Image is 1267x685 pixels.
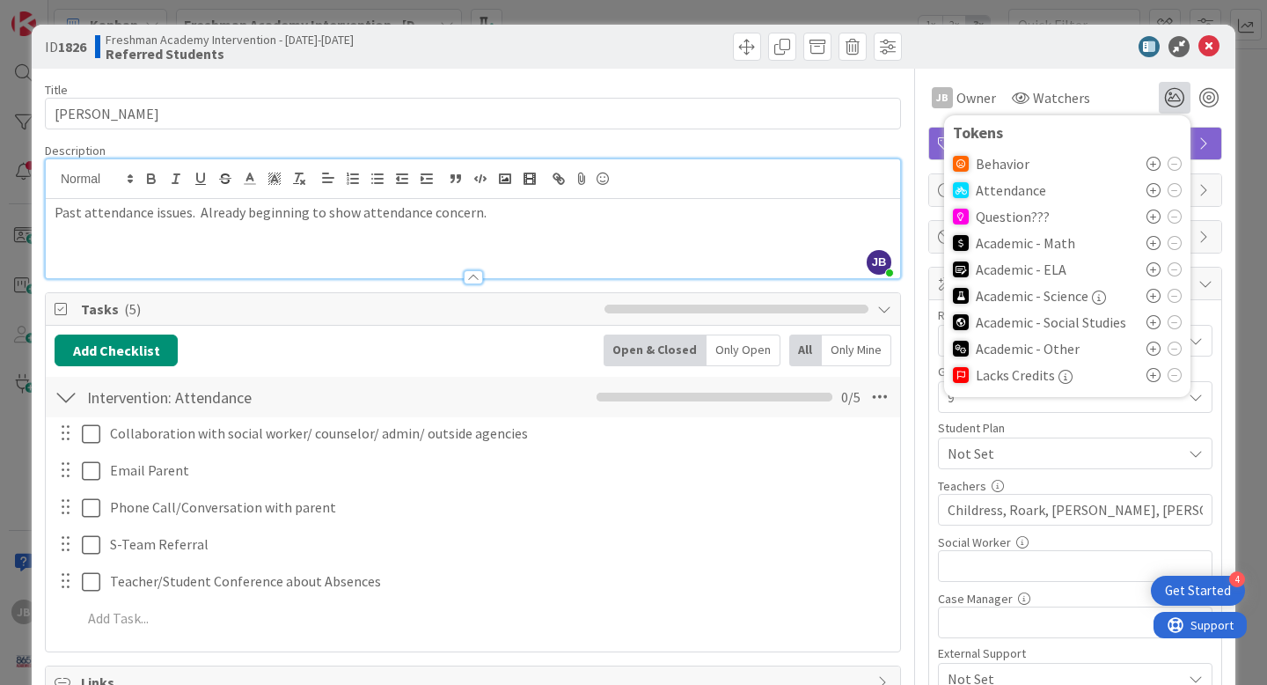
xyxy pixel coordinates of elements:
label: Title [45,82,68,98]
span: ID [45,36,86,57]
span: Description [45,143,106,158]
span: Support [37,3,80,24]
div: Student Plan [938,422,1212,434]
input: Add Checklist... [81,381,441,413]
p: Past attendance issues. Already beginning to show attendance concern. [55,203,891,223]
label: Case Manager [938,591,1013,607]
input: type card name here... [45,98,901,129]
div: JB [932,87,953,108]
div: Get Started [1165,582,1231,600]
div: Open Get Started checklist, remaining modules: 4 [1151,576,1245,606]
span: Behavior [976,156,1029,172]
button: Add Checklist [55,335,178,366]
div: 4 [1229,571,1245,587]
span: 9 [948,385,1173,409]
span: Academic - Science [976,288,1088,304]
span: Tasks [81,298,596,320]
span: Freshman Academy Intervention - [DATE]-[DATE] [106,33,354,47]
span: JB [867,250,891,275]
div: External Support [938,647,1212,659]
p: S-Team Referral [110,534,888,555]
p: Teacher/Student Conference about Absences [110,571,888,592]
div: All [789,335,822,366]
span: 0 / 5 [841,387,861,408]
span: Attendance [976,182,1046,198]
b: 1826 [58,38,86,55]
span: Not Set [948,443,1182,464]
span: Academic - Math [976,235,1075,251]
span: ( 5 ) [124,300,141,318]
div: Tokens [953,124,1182,142]
label: Teachers [938,478,986,494]
p: Email Parent [110,460,888,481]
span: Question??? [976,209,1050,225]
div: Only Open [707,335,780,366]
b: Referred Students [106,47,354,61]
div: Open & Closed [604,335,707,366]
div: Grade [938,365,1212,378]
span: Academic - Social Studies [976,314,1126,330]
span: Academic - ELA [976,261,1066,277]
div: Only Mine [822,335,891,366]
span: Owner [956,87,996,108]
label: Social Worker [938,534,1011,550]
p: Phone Call/Conversation with parent [110,497,888,518]
p: Collaboration with social worker/ counselor/ admin/ outside agencies [110,424,888,444]
span: Lacks Credits [976,367,1055,383]
span: Academic - Other [976,341,1080,357]
span: Watchers [1033,87,1090,108]
div: Risk [938,309,1212,321]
